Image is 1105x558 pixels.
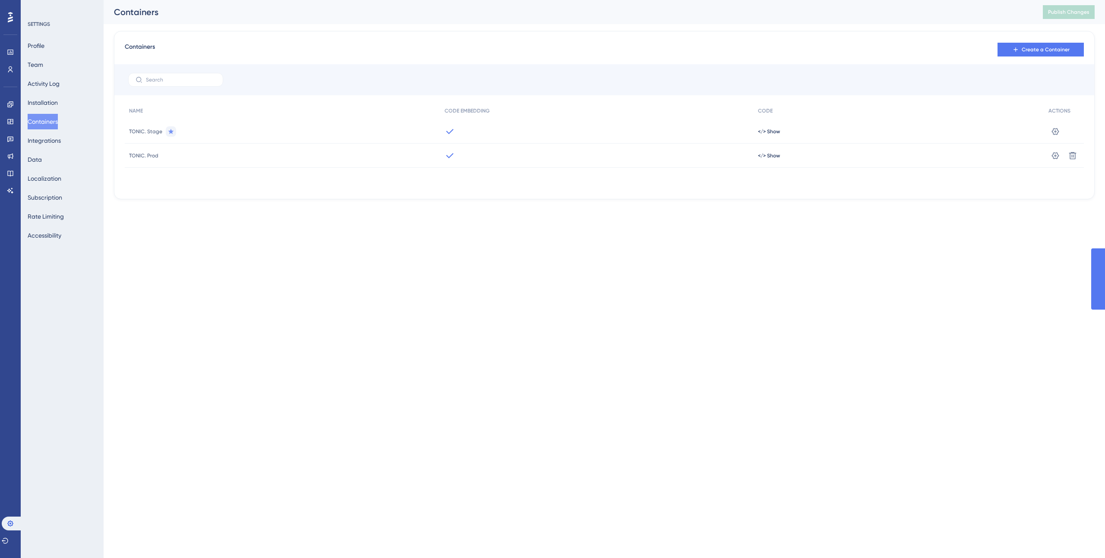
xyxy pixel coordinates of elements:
[28,228,61,243] button: Accessibility
[758,128,780,135] button: </> Show
[28,190,62,205] button: Subscription
[28,95,58,110] button: Installation
[129,152,158,159] span: TONIC. Prod
[28,114,58,129] button: Containers
[28,171,61,186] button: Localization
[758,107,773,114] span: CODE
[1069,524,1095,550] iframe: UserGuiding AI Assistant Launcher
[28,152,42,167] button: Data
[28,133,61,148] button: Integrations
[998,43,1084,56] button: Create a Container
[125,42,155,57] span: Containers
[1022,46,1070,53] span: Create a Container
[28,76,60,91] button: Activity Log
[445,107,489,114] span: CODE EMBEDDING
[129,128,162,135] span: TONIC. Stage
[146,77,216,83] input: Search
[28,21,98,28] div: SETTINGS
[28,38,44,53] button: Profile
[114,6,1021,18] div: Containers
[758,152,780,159] button: </> Show
[28,209,64,224] button: Rate Limiting
[129,107,143,114] span: NAME
[28,57,43,72] button: Team
[1048,107,1070,114] span: ACTIONS
[1048,9,1089,16] span: Publish Changes
[1043,5,1095,19] button: Publish Changes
